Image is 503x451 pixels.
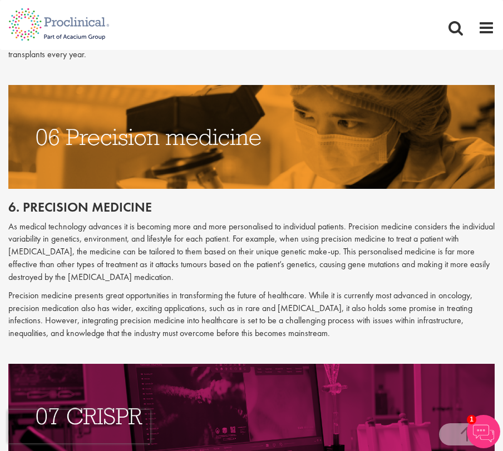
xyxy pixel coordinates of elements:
[8,221,495,284] p: As medical technology advances it is becoming more and more personalised to individual patients. ...
[467,415,476,424] span: 1
[8,200,495,214] h2: 6. Precision medicine
[8,289,495,340] p: Precision medicine presents great opportunities in transforming the future of healthcare. While i...
[8,410,150,443] iframe: reCAPTCHA
[467,415,500,448] img: Chatbot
